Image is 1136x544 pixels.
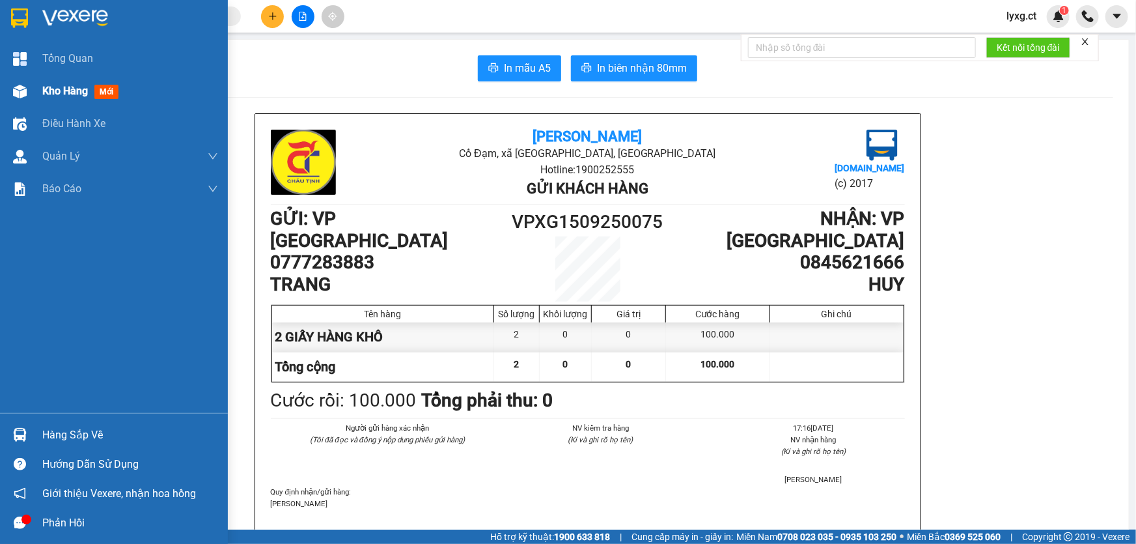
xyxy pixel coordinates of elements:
span: 0 [626,359,631,369]
img: dashboard-icon [13,52,27,66]
button: printerIn mẫu A5 [478,55,561,81]
span: | [620,530,622,544]
span: Kết nối tổng đài [997,40,1060,55]
button: caret-down [1105,5,1128,28]
button: plus [261,5,284,28]
li: Cổ Đạm, xã [GEOGRAPHIC_DATA], [GEOGRAPHIC_DATA] [376,145,799,162]
div: Số lượng [497,309,536,319]
li: 17:16[DATE] [723,422,904,434]
span: down [208,151,218,162]
img: icon-new-feature [1053,10,1064,22]
div: Hướng dẫn sử dụng [42,455,218,474]
span: question-circle [14,458,26,470]
h1: TRANG [271,274,508,296]
b: Gửi khách hàng [527,180,648,197]
img: logo.jpg [16,16,81,81]
div: Cước rồi : 100.000 [271,386,417,415]
span: Tổng Quan [42,50,93,66]
span: In biên nhận 80mm [597,60,687,76]
span: Quản Lý [42,148,80,164]
span: 1 [1062,6,1066,15]
li: NV nhận hàng [723,434,904,446]
b: [PERSON_NAME] [533,128,642,145]
span: Báo cáo [42,180,81,197]
li: (c) 2017 [835,175,904,192]
div: Cước hàng [669,309,766,319]
img: logo.jpg [866,130,898,161]
button: printerIn biên nhận 80mm [571,55,697,81]
span: 100.000 [700,359,734,369]
span: | [1010,530,1012,544]
i: (Kí và ghi rõ họ tên) [568,435,633,444]
p: [PERSON_NAME] [271,498,905,509]
span: aim [328,12,337,21]
li: Hotline: 1900252555 [122,48,544,64]
sup: 1 [1060,6,1069,15]
input: Nhập số tổng đài [748,37,976,58]
span: file-add [298,12,307,21]
span: caret-down [1111,10,1123,22]
i: (Kí và ghi rõ họ tên) [781,447,846,456]
div: 100.000 [666,322,769,352]
span: down [208,184,218,194]
img: warehouse-icon [13,117,27,131]
li: Cổ Đạm, xã [GEOGRAPHIC_DATA], [GEOGRAPHIC_DATA] [122,32,544,48]
span: message [14,517,26,529]
span: Tổng cộng [275,359,336,375]
h1: 0845621666 [667,251,904,274]
span: copyright [1064,532,1073,541]
span: plus [268,12,277,21]
span: notification [14,487,26,500]
img: logo-vxr [11,8,28,28]
div: Hàng sắp về [42,425,218,445]
div: Quy định nhận/gửi hàng : [271,486,905,509]
span: Giới thiệu Vexere, nhận hoa hồng [42,485,196,502]
button: aim [322,5,344,28]
h1: HUY [667,274,904,296]
div: Ghi chú [773,309,900,319]
span: lyxg.ct [996,8,1047,24]
b: Tổng phải thu: 0 [422,390,553,411]
li: Người gửi hàng xác nhận [297,422,478,434]
h1: 0777283883 [271,251,508,274]
img: warehouse-icon [13,85,27,98]
strong: 1900 633 818 [554,532,610,542]
li: NV kiểm tra hàng [510,422,691,434]
button: Kết nối tổng đài [986,37,1070,58]
div: Tên hàng [275,309,491,319]
img: logo.jpg [271,130,336,195]
div: Giá trị [595,309,662,319]
div: 0 [592,322,666,352]
span: 2 [514,359,520,369]
img: warehouse-icon [13,150,27,164]
strong: 0708 023 035 - 0935 103 250 [777,532,896,542]
img: solution-icon [13,182,27,196]
span: ⚪️ [900,534,904,539]
b: [DOMAIN_NAME] [835,163,904,173]
span: In mẫu A5 [504,60,551,76]
div: Phản hồi [42,513,218,533]
span: Miền Bắc [907,530,1001,544]
img: warehouse-icon [13,428,27,442]
span: mới [94,85,118,99]
span: Hỗ trợ kỹ thuật: [490,530,610,544]
span: Miền Nam [736,530,896,544]
h1: VPXG1509250075 [508,208,667,236]
strong: 0369 525 060 [945,532,1001,542]
i: (Tôi đã đọc và đồng ý nộp dung phiếu gửi hàng) [310,435,465,444]
img: phone-icon [1082,10,1094,22]
span: close [1081,37,1090,46]
b: GỬI : VP [GEOGRAPHIC_DATA] [16,94,194,138]
span: 0 [563,359,568,369]
span: Kho hàng [42,85,88,97]
b: GỬI : VP [GEOGRAPHIC_DATA] [271,208,449,251]
span: Điều hành xe [42,115,105,132]
span: printer [488,63,499,75]
li: Hotline: 1900252555 [376,162,799,178]
b: NHẬN : VP [GEOGRAPHIC_DATA] [727,208,905,251]
li: [PERSON_NAME] [723,474,904,485]
button: file-add [292,5,314,28]
div: Khối lượng [543,309,588,319]
div: 2 GIẤY HÀNG KHÔ [272,322,495,352]
div: 0 [540,322,592,352]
